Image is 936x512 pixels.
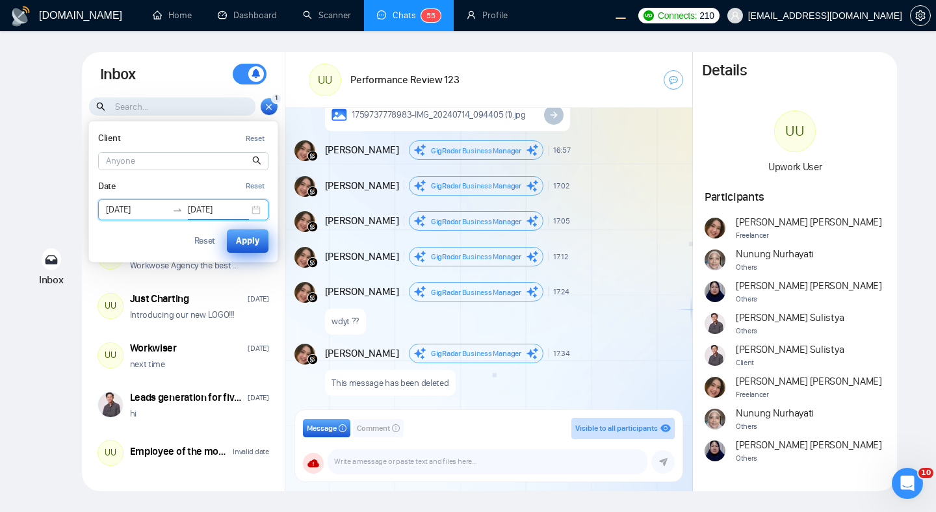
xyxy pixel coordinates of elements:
[325,250,399,264] span: [PERSON_NAME]
[307,292,318,303] img: gigradar-bm.png
[130,390,244,405] div: Leads generation for fiverr
[431,217,521,226] span: GigRadar Business Manager
[768,160,822,173] span: Upwork User
[294,247,315,268] img: Andrian
[736,438,882,452] span: [PERSON_NAME] [PERSON_NAME]
[248,342,268,355] div: [DATE]
[736,452,882,465] span: Others
[736,293,882,305] span: Others
[331,377,448,389] p: This message has been deleted
[153,10,192,21] a: homeHome
[553,216,570,226] span: 17:05
[294,140,315,161] img: Andrian
[352,109,526,121] span: 1759737778983-IMG_20240714_094405 (1).jpg
[130,309,235,321] p: Introducing our new LOGO!!!
[736,357,844,369] span: Client
[431,252,521,261] span: GigRadar Business Manager
[705,409,725,429] img: Nunung Nurhayati
[98,182,116,191] label: Date
[294,282,315,303] img: Andrian
[431,349,521,358] span: GigRadar Business Manager
[775,111,815,151] div: UU
[377,10,441,21] a: messageChats55
[699,8,714,23] span: 210
[325,285,399,299] span: [PERSON_NAME]
[643,10,654,21] img: upwork-logo.png
[553,181,569,191] span: 17:02
[325,143,399,157] span: [PERSON_NAME]
[705,441,725,461] img: Naswati Naswati
[553,145,571,155] span: 16:57
[89,97,255,116] input: Search...
[130,407,136,420] p: hi
[325,346,399,361] span: [PERSON_NAME]
[910,5,931,26] button: setting
[98,441,123,465] div: UU
[702,61,746,81] h1: Details
[130,358,165,370] p: next time
[575,424,658,433] span: Visible to all participants
[248,392,268,404] div: [DATE]
[294,176,315,197] img: Andrian
[431,288,521,297] span: GigRadar Business Manager
[10,6,31,27] img: logo
[130,444,229,459] div: Employee of the month ([DATE])
[307,151,318,161] img: gigradar-bm.png
[553,251,568,262] span: 17:12
[106,203,167,217] input: Start date
[98,294,123,318] div: UU
[467,10,508,21] a: userProfile
[705,218,725,238] img: Andrian Marsella
[553,348,570,359] span: 17:34
[248,293,268,305] div: [DATE]
[98,392,123,417] img: Ari Sulistya
[130,292,189,306] div: Just Charting
[98,343,123,368] div: UU
[185,229,225,253] button: Reset
[307,186,318,197] img: gigradar-bm.png
[705,377,725,398] img: Andrian Marsella
[307,354,318,365] img: gigradar-bm.png
[246,133,265,145] div: Reset
[339,424,346,432] span: info-circle
[307,222,318,232] img: gigradar-bm.png
[130,341,177,355] div: Workwiser
[421,9,441,22] sup: 55
[98,134,120,143] label: Client
[325,98,571,131] a: 1759737778983-IMG_20240714_094405 (1).jpg
[252,153,263,168] span: search
[736,420,814,433] span: Others
[325,179,399,193] span: [PERSON_NAME]
[172,205,183,215] span: swap-right
[553,287,569,297] span: 17:24
[736,311,844,325] span: [PERSON_NAME] Sulistya
[194,237,216,246] div: Reset
[736,229,882,242] span: Freelancer
[242,178,268,194] button: Reset
[705,313,725,334] img: Ari Sulistya
[731,11,740,20] span: user
[353,419,404,437] button: Commentinfo-circle
[188,203,249,217] input: End date
[431,11,435,20] span: 5
[96,99,107,114] span: search
[233,446,268,458] div: Invalid date
[172,205,183,215] span: to
[660,423,671,433] span: eye
[392,424,400,432] span: info-circle
[307,257,318,268] img: gigradar-bm.png
[736,389,882,401] span: Freelancer
[431,146,521,155] span: GigRadar Business Manager
[736,406,814,420] span: Nunung Nurhayati
[658,8,697,23] span: Connects:
[246,180,265,192] div: Reset
[39,274,64,286] span: Inbox
[705,281,725,302] img: Naswati Naswati
[736,279,882,293] span: [PERSON_NAME] [PERSON_NAME]
[350,73,459,87] h1: Performance Review 123
[736,215,882,229] span: [PERSON_NAME] [PERSON_NAME]
[294,211,315,232] img: Andrian
[242,131,268,147] button: Reset
[431,181,521,190] span: GigRadar Business Manager
[357,422,390,435] span: Comment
